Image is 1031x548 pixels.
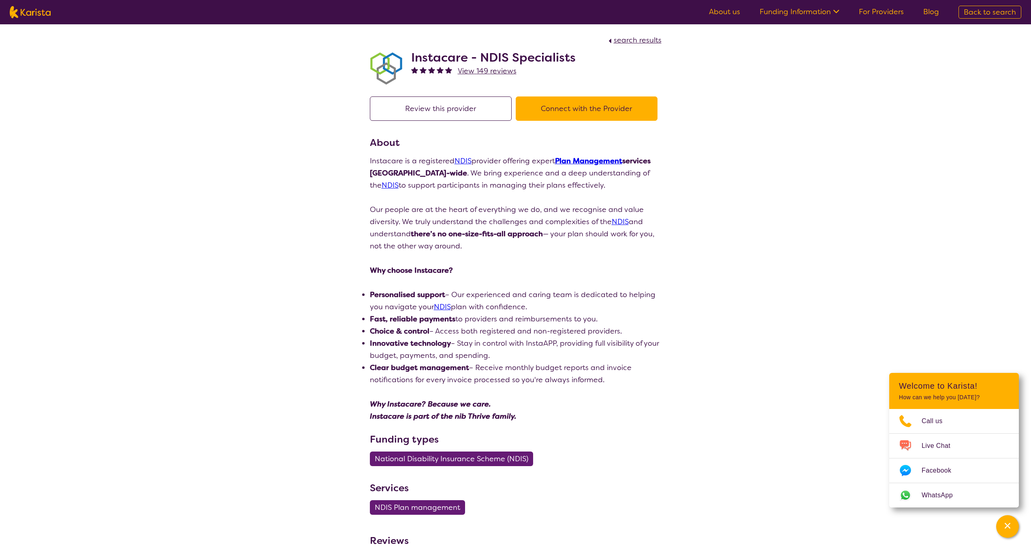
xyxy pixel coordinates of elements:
a: Funding Information [760,7,839,17]
li: – Our experienced and caring team is dedicated to helping you navigate your plan with confidence. [370,289,662,313]
img: fullstar [411,66,418,73]
img: fullstar [420,66,427,73]
ul: Choose channel [889,409,1019,507]
h2: Instacare - NDIS Specialists [411,50,576,65]
span: Back to search [964,7,1016,17]
img: fullstar [428,66,435,73]
span: Live Chat [922,440,960,452]
a: Review this provider [370,104,516,113]
h3: About [370,135,662,150]
a: NDIS [612,217,629,227]
h3: Funding types [370,432,662,447]
div: Channel Menu [889,373,1019,507]
span: National Disability Insurance Scheme (NDIS) [375,452,528,466]
button: Review this provider [370,96,512,121]
span: View 149 reviews [458,66,517,76]
em: Instacare is part of the nib Thrive family. [370,411,517,421]
a: NDIS [455,156,472,166]
span: Call us [922,415,952,427]
p: How can we help you [DATE]? [899,394,1009,401]
h3: Reviews [370,529,438,548]
img: obkhna0zu27zdd4ubuus.png [370,52,402,85]
a: Back to search [958,6,1021,19]
a: Blog [923,7,939,17]
strong: Fast, reliable payments [370,314,455,324]
img: fullstar [437,66,444,73]
a: View 149 reviews [458,65,517,77]
a: Connect with the Provider [516,104,662,113]
a: NDIS [382,180,399,190]
a: National Disability Insurance Scheme (NDIS) [370,454,538,464]
img: Karista logo [10,6,51,18]
span: WhatsApp [922,489,963,501]
a: About us [709,7,740,17]
img: fullstar [445,66,452,73]
span: search results [614,35,662,45]
p: Our people are at the heart of everything we do, and we recognise and value diversity. We truly u... [370,203,662,252]
a: search results [606,35,662,45]
p: Instacare is a registered provider offering expert . We bring experience and a deep understanding... [370,155,662,191]
button: Channel Menu [996,515,1019,538]
a: For Providers [859,7,904,17]
h2: Welcome to Karista! [899,381,1009,391]
em: Why Instacare? Because we care. [370,399,491,409]
li: to providers and reimbursements to you. [370,313,662,325]
li: – Access both registered and non-registered providers. [370,325,662,337]
strong: Personalised support [370,290,445,300]
li: – Stay in control with InstaAPP, providing full visibility of your budget, payments, and spending. [370,337,662,362]
h3: Services [370,481,662,495]
strong: Clear budget management [370,363,469,372]
a: Plan Management [555,156,622,166]
strong: Innovative technology [370,338,451,348]
a: Web link opens in a new tab. [889,483,1019,507]
button: Connect with the Provider [516,96,657,121]
strong: there’s no one-size-fits-all approach [411,229,543,239]
a: NDIS [434,302,451,312]
span: NDIS Plan management [375,500,460,515]
strong: Why choose Instacare? [370,265,453,275]
a: NDIS Plan management [370,503,470,512]
span: Facebook [922,465,961,477]
li: – Receive monthly budget reports and invoice notifications for every invoice processed so you're ... [370,362,662,386]
strong: Choice & control [370,326,429,336]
